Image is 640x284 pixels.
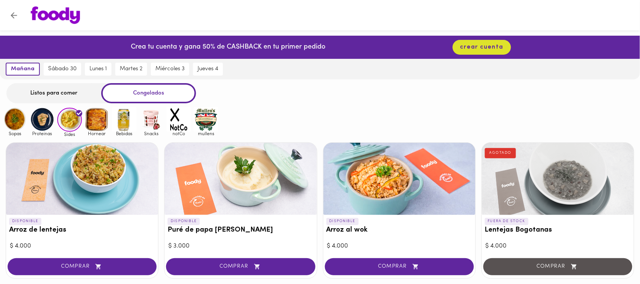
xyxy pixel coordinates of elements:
[323,143,475,215] div: Arroz al wok
[30,107,55,132] img: Proteinas
[151,63,189,76] button: miércoles 3
[325,258,474,275] button: COMPRAR
[453,40,511,55] button: crear cuenta
[48,66,77,73] span: sábado 30
[44,63,81,76] button: sábado 30
[112,107,136,132] img: Bebidas
[8,258,157,275] button: COMPRAR
[85,63,111,76] button: lunes 1
[596,240,632,276] iframe: Messagebird Livechat Widget
[6,143,158,215] div: Arroz de lentejas
[6,63,40,76] button: mañana
[17,263,147,270] span: COMPRAR
[334,263,464,270] span: COMPRAR
[168,218,200,225] p: DISPONIBLE
[155,66,185,73] span: miércoles 3
[6,83,101,103] div: Listos para comer
[89,66,107,73] span: lunes 1
[9,226,155,234] h3: Arroz de lentejas
[131,43,325,52] p: Crea tu cuenta y gana 50% de CASHBACK en tu primer pedido
[485,218,529,225] p: FUERA DE STOCK
[9,218,41,225] p: DISPONIBLE
[168,242,313,251] div: $ 3.000
[486,242,630,251] div: $ 4.000
[482,143,634,215] div: Lentejas Bogotanas
[139,107,164,132] img: Snacks
[101,83,196,103] div: Congelados
[115,63,147,76] button: martes 2
[194,131,218,136] span: mullens
[5,6,23,25] button: Volver
[85,107,109,132] img: Hornear
[3,131,27,136] span: Sopas
[485,148,516,158] div: AGOTADO
[85,131,109,136] span: Hornear
[3,107,27,132] img: Sopas
[327,242,472,251] div: $ 4.000
[198,66,218,73] span: jueves 4
[166,258,315,275] button: COMPRAR
[165,143,317,215] div: Puré de papa blanca
[176,263,306,270] span: COMPRAR
[57,108,82,132] img: Sides
[166,131,191,136] span: notCo
[31,6,80,24] img: logo.png
[460,44,504,51] span: crear cuenta
[326,226,472,234] h3: Arroz al wok
[193,63,223,76] button: jueves 4
[166,107,191,132] img: notCo
[57,132,82,137] span: Sides
[168,226,314,234] h3: Puré de papa [PERSON_NAME]
[120,66,143,73] span: martes 2
[11,66,35,73] span: mañana
[139,131,164,136] span: Snacks
[30,131,55,136] span: Proteinas
[194,107,218,132] img: mullens
[485,226,631,234] h3: Lentejas Bogotanas
[326,218,359,225] p: DISPONIBLE
[112,131,136,136] span: Bebidas
[10,242,154,251] div: $ 4.000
